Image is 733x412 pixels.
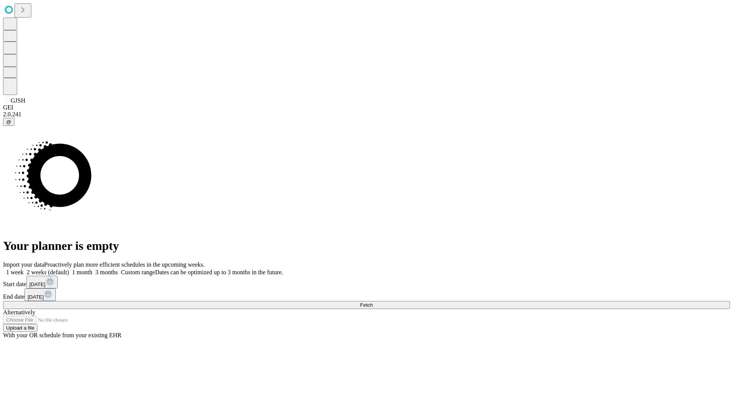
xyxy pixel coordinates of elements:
span: 3 months [95,269,118,275]
span: 1 week [6,269,24,275]
span: Dates can be optimized up to 3 months in the future. [155,269,283,275]
div: GEI [3,104,730,111]
div: Start date [3,276,730,288]
span: 1 month [72,269,92,275]
button: [DATE] [24,288,56,301]
span: [DATE] [29,282,45,287]
span: Fetch [360,302,373,308]
div: 2.0.241 [3,111,730,118]
button: Fetch [3,301,730,309]
button: Upload a file [3,324,37,332]
h1: Your planner is empty [3,239,730,253]
span: Alternatively [3,309,35,315]
span: GJSH [11,97,25,104]
span: @ [6,119,11,125]
span: Proactively plan more efficient schedules in the upcoming weeks. [44,261,205,268]
div: End date [3,288,730,301]
span: With your OR schedule from your existing EHR [3,332,121,338]
span: [DATE] [27,294,44,300]
span: Import your data [3,261,44,268]
button: [DATE] [26,276,58,288]
span: Custom range [121,269,155,275]
button: @ [3,118,15,126]
span: 2 weeks (default) [27,269,69,275]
